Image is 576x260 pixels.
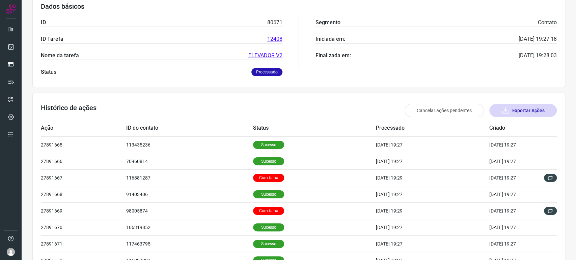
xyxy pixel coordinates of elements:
[489,186,537,202] td: [DATE] 19:27
[41,120,126,136] td: Ação
[253,174,284,182] p: Com falha
[41,219,126,235] td: 27891670
[489,153,537,169] td: [DATE] 19:27
[126,136,253,153] td: 113435236
[489,219,537,235] td: [DATE] 19:27
[41,35,63,43] p: ID Tarefa
[267,19,282,27] p: 80671
[251,68,282,76] p: Processado
[376,153,489,169] td: [DATE] 19:27
[253,223,284,231] p: Sucesso
[41,2,557,10] h3: Dados básicos
[248,52,282,60] a: ELEVADOR V2
[126,219,253,235] td: 106319852
[538,19,557,27] p: Contato
[489,169,537,186] td: [DATE] 19:27
[376,120,489,136] td: Processado
[41,19,46,27] p: ID
[41,235,126,252] td: 27891671
[519,35,557,43] p: [DATE] 19:27:18
[253,207,284,215] p: Com falha
[6,4,16,14] img: Logo
[315,52,351,60] p: Finalizada em:
[41,153,126,169] td: 27891666
[253,190,284,198] p: Sucesso
[376,186,489,202] td: [DATE] 19:27
[405,104,484,117] button: Cancelar ações pendentes
[267,35,282,43] a: 12408
[376,202,489,219] td: [DATE] 19:29
[376,169,489,186] td: [DATE] 19:29
[41,136,126,153] td: 27891665
[315,35,345,43] p: Iniciada em:
[7,248,15,256] img: avatar-user-boy.jpg
[126,169,253,186] td: 116881287
[41,52,79,60] p: Nome da tarefa
[253,240,284,248] p: Sucesso
[126,153,253,169] td: 70960814
[41,186,126,202] td: 27891668
[519,52,557,60] p: [DATE] 19:28:03
[376,219,489,235] td: [DATE] 19:27
[489,202,537,219] td: [DATE] 19:27
[376,136,489,153] td: [DATE] 19:27
[489,104,557,117] button: Exportar Ações
[41,169,126,186] td: 27891667
[376,235,489,252] td: [DATE] 19:27
[126,235,253,252] td: 117463795
[489,120,537,136] td: Criado
[489,136,537,153] td: [DATE] 19:27
[253,141,284,149] p: Sucesso
[41,104,97,117] h3: Histórico de ações
[315,19,340,27] p: Segmento
[253,120,376,136] td: Status
[41,68,56,76] p: Status
[126,202,253,219] td: 98005874
[41,202,126,219] td: 27891669
[489,235,537,252] td: [DATE] 19:27
[253,157,284,165] p: Sucesso
[126,186,253,202] td: 91403406
[126,120,253,136] td: ID do contato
